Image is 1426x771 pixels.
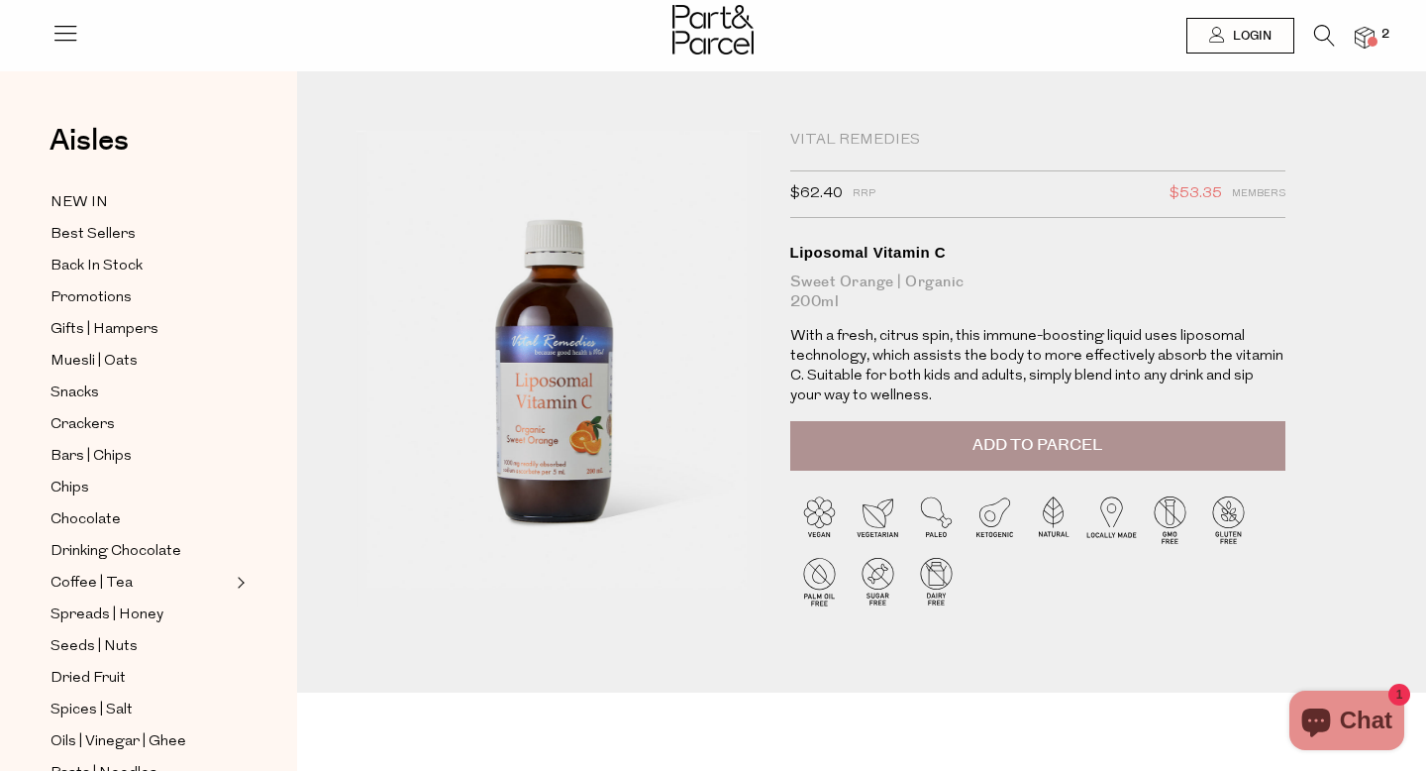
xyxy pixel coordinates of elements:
a: Coffee | Tea [51,571,231,596]
span: Coffee | Tea [51,572,133,596]
img: P_P-ICONS-Live_Bec_V11_Sugar_Free.svg [849,552,907,610]
span: Snacks [51,382,99,405]
span: Dried Fruit [51,667,126,691]
span: Crackers [51,413,115,437]
p: With a fresh, citrus spin, this immune-boosting liquid uses liposomal technology, which assists t... [790,327,1285,406]
div: Sweet Orange | Organic 200ml [790,273,1285,312]
img: P_P-ICONS-Live_Bec_V11_Vegan.svg [790,491,849,549]
span: RRP [853,181,875,207]
span: Drinking Chocolate [51,540,181,564]
a: Seeds | Nuts [51,634,231,659]
span: $53.35 [1170,181,1222,207]
a: Gifts | Hampers [51,317,231,342]
span: NEW IN [51,191,108,215]
button: Expand/Collapse Coffee | Tea [232,571,246,595]
span: Members [1232,181,1285,207]
a: Crackers [51,412,231,437]
span: Spices | Salt [51,699,133,722]
button: Add to Parcel [790,421,1285,471]
img: P_P-ICONS-Live_Bec_V11_Gluten_Free.svg [1199,491,1258,549]
img: P_P-ICONS-Live_Bec_V11_Ketogenic.svg [966,491,1024,549]
img: P_P-ICONS-Live_Bec_V11_Palm_Oil_Free.svg [790,552,849,610]
a: Aisles [50,126,129,175]
a: Best Sellers [51,222,231,247]
span: Seeds | Nuts [51,635,138,659]
span: Promotions [51,286,132,310]
a: Dried Fruit [51,666,231,691]
a: NEW IN [51,190,231,215]
div: Liposomal Vitamin C [790,243,1285,263]
a: Oils | Vinegar | Ghee [51,729,231,754]
a: Drinking Chocolate [51,539,231,564]
span: Back In Stock [51,255,143,278]
span: Bars | Chips [51,445,132,469]
a: Snacks [51,381,231,405]
span: Spreads | Honey [51,604,163,627]
span: Login [1228,28,1272,45]
a: Promotions [51,285,231,310]
img: P_P-ICONS-Live_Bec_V11_Paleo.svg [907,491,966,549]
a: Chips [51,476,231,500]
inbox-online-store-chat: Shopify online store chat [1283,691,1410,755]
a: 2 [1355,27,1375,48]
span: Add to Parcel [972,434,1102,457]
a: Spices | Salt [51,698,231,722]
a: Login [1186,18,1294,54]
img: P_P-ICONS-Live_Bec_V11_GMO_Free.svg [1141,491,1199,549]
img: Liposomal Vitamin C [356,131,761,607]
span: Chocolate [51,508,121,532]
a: Bars | Chips [51,444,231,469]
span: 2 [1376,26,1394,44]
span: Oils | Vinegar | Ghee [51,730,186,754]
a: Muesli | Oats [51,349,231,374]
span: $62.40 [790,181,843,207]
img: P_P-ICONS-Live_Bec_V11_Dairy_Free.svg [907,552,966,610]
img: Part&Parcel [672,5,754,55]
span: Aisles [50,119,129,163]
a: Back In Stock [51,254,231,278]
img: P_P-ICONS-Live_Bec_V11_Vegetarian.svg [849,491,907,549]
a: Spreads | Honey [51,603,231,627]
div: Vital Remedies [790,131,1285,151]
span: Muesli | Oats [51,350,138,374]
a: Chocolate [51,507,231,532]
span: Gifts | Hampers [51,318,158,342]
span: Best Sellers [51,223,136,247]
span: Chips [51,477,89,500]
img: P_P-ICONS-Live_Bec_V11_Locally_Made_2.svg [1082,491,1141,549]
img: P_P-ICONS-Live_Bec_V11_Natural.svg [1024,491,1082,549]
